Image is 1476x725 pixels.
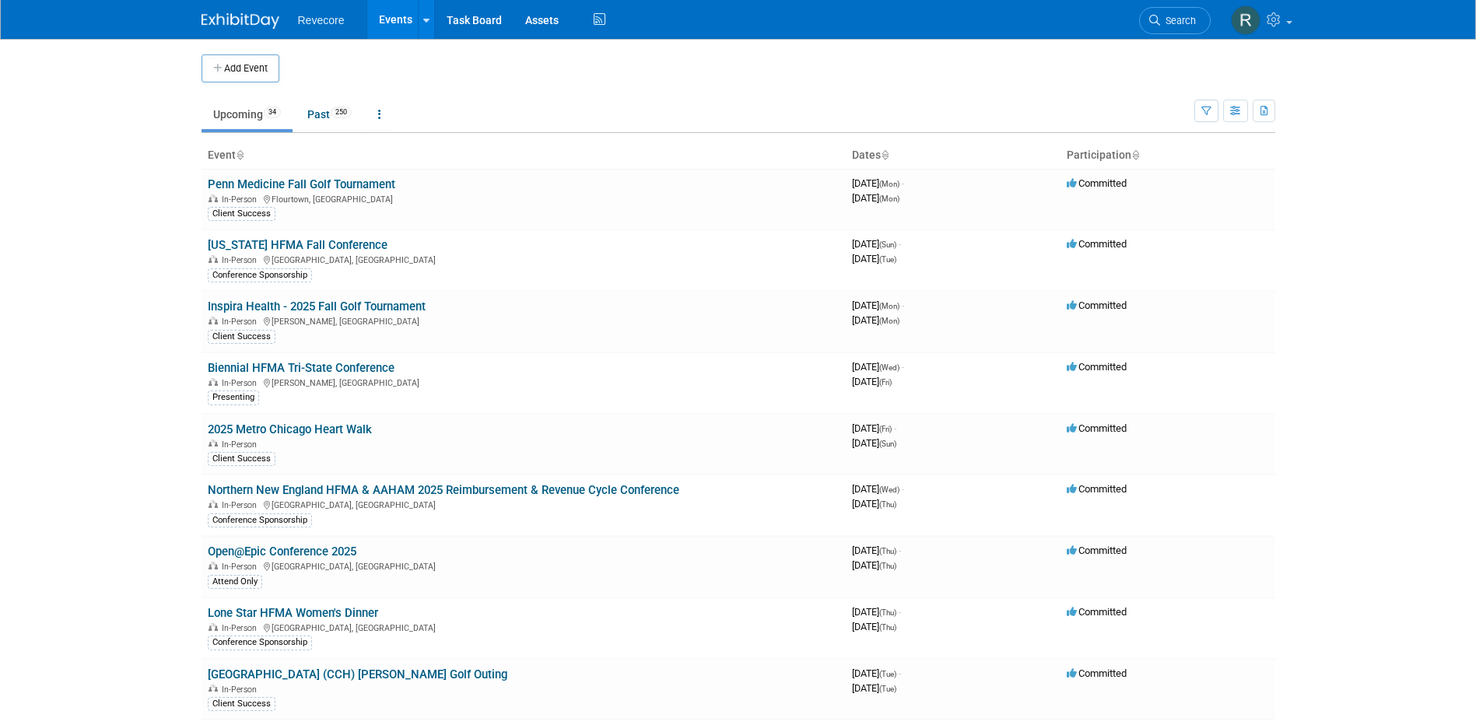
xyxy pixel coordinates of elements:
[852,177,904,189] span: [DATE]
[879,240,896,249] span: (Sun)
[852,376,892,387] span: [DATE]
[852,667,901,679] span: [DATE]
[846,142,1061,169] th: Dates
[209,378,218,386] img: In-Person Event
[296,100,363,129] a: Past250
[208,498,840,510] div: [GEOGRAPHIC_DATA], [GEOGRAPHIC_DATA]
[879,623,896,632] span: (Thu)
[1160,15,1196,26] span: Search
[208,452,275,466] div: Client Success
[222,623,261,633] span: In-Person
[208,606,378,620] a: Lone Star HFMA Women's Dinner
[852,606,901,618] span: [DATE]
[852,682,896,694] span: [DATE]
[208,636,312,650] div: Conference Sponsorship
[209,317,218,324] img: In-Person Event
[1067,606,1127,618] span: Committed
[1067,238,1127,250] span: Committed
[208,422,372,436] a: 2025 Metro Chicago Heart Walk
[879,608,896,617] span: (Thu)
[1061,142,1275,169] th: Participation
[202,142,846,169] th: Event
[222,440,261,450] span: In-Person
[902,299,904,311] span: -
[1067,177,1127,189] span: Committed
[852,621,896,632] span: [DATE]
[236,149,244,161] a: Sort by Event Name
[1067,545,1127,556] span: Committed
[222,255,261,265] span: In-Person
[852,299,904,311] span: [DATE]
[1067,361,1127,373] span: Committed
[879,194,899,203] span: (Mon)
[331,107,352,118] span: 250
[202,54,279,82] button: Add Event
[208,513,312,527] div: Conference Sponsorship
[1139,7,1211,34] a: Search
[899,238,901,250] span: -
[208,177,395,191] a: Penn Medicine Fall Golf Tournament
[899,545,901,556] span: -
[894,422,896,434] span: -
[879,440,896,448] span: (Sun)
[208,575,262,589] div: Attend Only
[208,268,312,282] div: Conference Sponsorship
[208,314,840,327] div: [PERSON_NAME], [GEOGRAPHIC_DATA]
[852,253,896,264] span: [DATE]
[879,425,892,433] span: (Fri)
[222,685,261,695] span: In-Person
[208,697,275,711] div: Client Success
[208,207,275,221] div: Client Success
[902,177,904,189] span: -
[852,437,896,449] span: [DATE]
[852,545,901,556] span: [DATE]
[879,317,899,325] span: (Mon)
[879,363,899,372] span: (Wed)
[852,559,896,571] span: [DATE]
[208,361,394,375] a: Biennial HFMA Tri-State Conference
[208,238,387,252] a: [US_STATE] HFMA Fall Conference
[852,498,896,510] span: [DATE]
[852,361,904,373] span: [DATE]
[222,317,261,327] span: In-Person
[298,14,345,26] span: Revecore
[209,440,218,447] img: In-Person Event
[902,483,904,495] span: -
[852,422,896,434] span: [DATE]
[881,149,889,161] a: Sort by Start Date
[208,391,259,405] div: Presenting
[208,376,840,388] div: [PERSON_NAME], [GEOGRAPHIC_DATA]
[208,545,356,559] a: Open@Epic Conference 2025
[208,621,840,633] div: [GEOGRAPHIC_DATA], [GEOGRAPHIC_DATA]
[208,559,840,572] div: [GEOGRAPHIC_DATA], [GEOGRAPHIC_DATA]
[879,302,899,310] span: (Mon)
[879,500,896,509] span: (Thu)
[208,483,679,497] a: Northern New England HFMA & AAHAM 2025 Reimbursement & Revenue Cycle Conference
[1131,149,1139,161] a: Sort by Participation Type
[879,485,899,494] span: (Wed)
[222,194,261,205] span: In-Person
[1067,299,1127,311] span: Committed
[879,547,896,555] span: (Thu)
[852,238,901,250] span: [DATE]
[264,107,281,118] span: 34
[1067,667,1127,679] span: Committed
[209,194,218,202] img: In-Person Event
[852,192,899,204] span: [DATE]
[208,253,840,265] div: [GEOGRAPHIC_DATA], [GEOGRAPHIC_DATA]
[879,255,896,264] span: (Tue)
[1067,422,1127,434] span: Committed
[879,378,892,387] span: (Fri)
[879,685,896,693] span: (Tue)
[1067,483,1127,495] span: Committed
[879,180,899,188] span: (Mon)
[208,667,507,681] a: [GEOGRAPHIC_DATA] (CCH) [PERSON_NAME] Golf Outing
[852,483,904,495] span: [DATE]
[899,667,901,679] span: -
[899,606,901,618] span: -
[209,255,218,263] img: In-Person Event
[852,314,899,326] span: [DATE]
[1231,5,1260,35] img: Rachael Sires
[202,100,293,129] a: Upcoming34
[209,623,218,631] img: In-Person Event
